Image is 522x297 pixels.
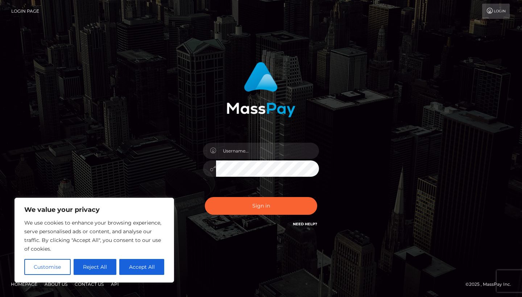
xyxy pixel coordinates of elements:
[72,279,107,290] a: Contact Us
[74,259,117,275] button: Reject All
[119,259,164,275] button: Accept All
[482,4,510,19] a: Login
[227,62,295,117] img: MassPay Login
[14,198,174,283] div: We value your privacy
[108,279,122,290] a: API
[8,279,40,290] a: Homepage
[293,222,317,226] a: Need Help?
[205,197,317,215] button: Sign in
[216,143,319,159] input: Username...
[24,205,164,214] p: We value your privacy
[465,280,517,288] div: © 2025 , MassPay Inc.
[42,279,70,290] a: About Us
[11,4,39,19] a: Login Page
[24,218,164,253] p: We use cookies to enhance your browsing experience, serve personalised ads or content, and analys...
[24,259,71,275] button: Customise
